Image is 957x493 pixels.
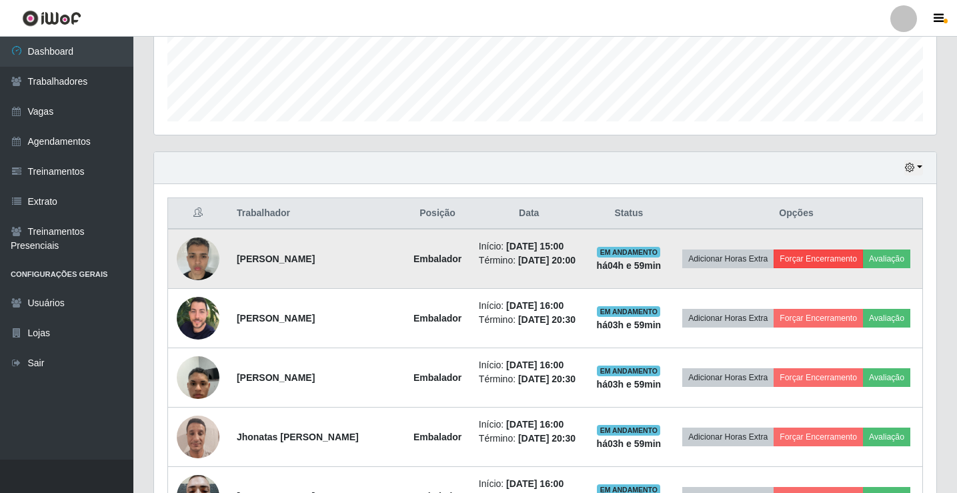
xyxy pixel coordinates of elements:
button: Adicionar Horas Extra [682,368,774,387]
li: Término: [479,372,580,386]
time: [DATE] 20:30 [518,374,576,384]
time: [DATE] 16:00 [506,478,564,489]
img: 1736903160221.jpeg [177,408,219,465]
li: Início: [479,358,580,372]
li: Início: [479,239,580,254]
span: EM ANDAMENTO [597,366,660,376]
button: Adicionar Horas Extra [682,250,774,268]
strong: Embalador [413,432,461,442]
button: Avaliação [863,250,910,268]
strong: há 04 h e 59 min [597,260,662,271]
strong: há 03 h e 59 min [597,438,662,449]
time: [DATE] 16:00 [506,360,564,370]
span: EM ANDAMENTO [597,306,660,317]
button: Forçar Encerramento [774,368,863,387]
button: Avaliação [863,309,910,328]
span: EM ANDAMENTO [597,247,660,258]
time: [DATE] 20:00 [518,255,576,266]
button: Forçar Encerramento [774,250,863,268]
th: Data [471,198,588,229]
li: Término: [479,313,580,327]
time: [DATE] 20:30 [518,314,576,325]
li: Início: [479,299,580,313]
button: Forçar Encerramento [774,428,863,446]
strong: há 03 h e 59 min [597,320,662,330]
strong: [PERSON_NAME] [237,372,315,383]
strong: Jhonatas [PERSON_NAME] [237,432,359,442]
button: Adicionar Horas Extra [682,428,774,446]
button: Forçar Encerramento [774,309,863,328]
strong: [PERSON_NAME] [237,313,315,324]
time: [DATE] 15:00 [506,241,564,252]
strong: Embalador [413,313,461,324]
img: 1736201934549.jpeg [177,349,219,406]
th: Status [588,198,670,229]
button: Avaliação [863,368,910,387]
strong: Embalador [413,372,461,383]
li: Término: [479,432,580,446]
th: Opções [670,198,922,229]
img: CoreUI Logo [22,10,81,27]
time: [DATE] 16:00 [506,419,564,430]
li: Início: [479,418,580,432]
button: Adicionar Horas Extra [682,309,774,328]
li: Término: [479,254,580,268]
th: Posição [404,198,471,229]
time: [DATE] 20:30 [518,433,576,444]
strong: há 03 h e 59 min [597,379,662,390]
time: [DATE] 16:00 [506,300,564,311]
th: Trabalhador [229,198,404,229]
strong: Embalador [413,254,461,264]
span: EM ANDAMENTO [597,425,660,436]
img: 1753187317343.jpeg [177,230,219,287]
img: 1683118670739.jpeg [177,292,219,344]
strong: [PERSON_NAME] [237,254,315,264]
li: Início: [479,477,580,491]
button: Avaliação [863,428,910,446]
